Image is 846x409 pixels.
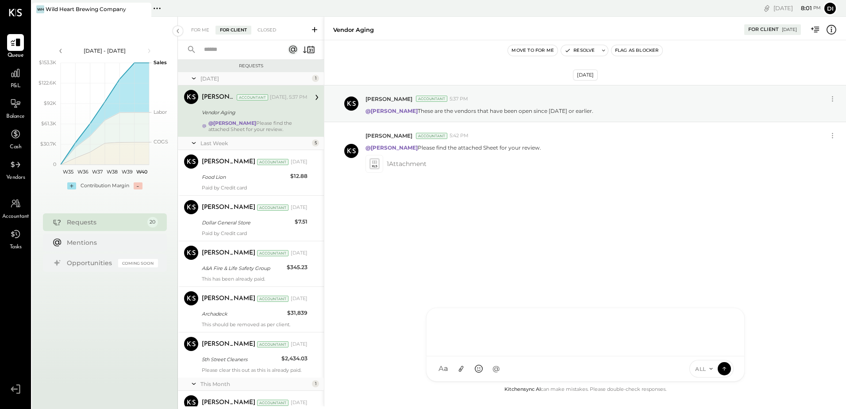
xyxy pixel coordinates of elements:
[823,1,837,15] button: Di
[154,139,168,145] text: COGS
[147,217,158,228] div: 20
[0,226,31,251] a: Tasks
[202,321,308,328] div: This should be removed as per client.
[762,4,771,13] div: copy link
[208,120,308,132] div: Please find the attached Sheet for your review.
[202,203,255,212] div: [PERSON_NAME]
[202,230,308,236] div: Paid by Credit card
[782,27,797,33] div: [DATE]
[253,26,281,35] div: Closed
[10,243,22,251] span: Tasks
[154,59,167,66] text: Sales
[365,107,593,115] p: These are the vendors that have been open since [DATE] or earlier.
[0,195,31,221] a: Accountant
[38,80,56,86] text: $122.6K
[773,4,821,12] div: [DATE]
[136,169,147,175] text: W40
[2,213,29,221] span: Accountant
[202,367,308,373] div: Please clear this out as this is already paid.
[67,182,76,189] div: +
[416,96,447,102] div: Accountant
[435,361,451,377] button: Aa
[508,45,558,56] button: Move to for me
[270,94,308,101] div: [DATE], 5:37 PM
[365,144,418,151] strong: @[PERSON_NAME]
[67,218,143,227] div: Requests
[281,354,308,363] div: $2,434.03
[121,169,132,175] text: W39
[62,169,73,175] text: W35
[187,26,214,35] div: For Me
[257,296,288,302] div: Accountant
[202,355,279,364] div: 5th Street Cleaners
[6,174,25,182] span: Vendors
[257,204,288,211] div: Accountant
[67,47,142,54] div: [DATE] - [DATE]
[202,93,235,102] div: [PERSON_NAME]
[202,173,288,181] div: Food Lion
[0,95,31,121] a: Balance
[416,133,447,139] div: Accountant
[67,238,154,247] div: Mentions
[202,309,285,318] div: Archadeck
[365,95,412,103] span: [PERSON_NAME]
[202,108,305,117] div: Vendor Aging
[200,75,310,82] div: [DATE]
[0,34,31,60] a: Queue
[39,59,56,66] text: $153.3K
[365,132,412,139] span: [PERSON_NAME]
[291,204,308,211] div: [DATE]
[695,365,706,373] span: ALL
[488,361,504,377] button: @
[257,159,288,165] div: Accountant
[492,364,500,373] span: @
[295,217,308,226] div: $7.51
[154,109,167,115] text: Labor
[291,341,308,348] div: [DATE]
[53,161,56,167] text: 0
[118,259,158,267] div: Coming Soon
[291,399,308,406] div: [DATE]
[0,65,31,90] a: P&L
[200,380,310,388] div: This Month
[208,120,256,126] strong: @[PERSON_NAME]
[202,294,255,303] div: [PERSON_NAME]
[561,45,598,56] button: Resolve
[202,398,255,407] div: [PERSON_NAME]
[611,45,662,56] button: Flag as Blocker
[257,250,288,256] div: Accountant
[387,155,427,173] span: 1 Attachment
[290,172,308,181] div: $12.88
[312,380,319,387] div: 1
[0,156,31,182] a: Vendors
[11,82,21,90] span: P&L
[202,249,255,258] div: [PERSON_NAME]
[333,26,374,34] div: Vendor Aging
[67,259,114,267] div: Opportunities
[365,108,418,114] strong: @[PERSON_NAME]
[6,113,25,121] span: Balance
[107,169,118,175] text: W38
[202,218,292,227] div: Dollar General Store
[291,295,308,302] div: [DATE]
[450,96,468,103] span: 5:37 PM
[573,69,598,81] div: [DATE]
[134,182,142,189] div: -
[202,276,308,282] div: This has been already paid.
[182,63,319,69] div: Requests
[312,75,319,82] div: 1
[10,143,21,151] span: Cash
[287,309,308,317] div: $31,839
[200,139,310,147] div: Last Week
[77,169,88,175] text: W36
[8,52,24,60] span: Queue
[202,340,255,349] div: [PERSON_NAME]
[444,364,448,373] span: a
[92,169,103,175] text: W37
[40,141,56,147] text: $30.7K
[365,144,541,151] p: Please find the attached Sheet for your review.
[257,400,288,406] div: Accountant
[215,26,251,35] div: For Client
[81,182,129,189] div: Contribution Margin
[41,120,56,127] text: $61.3K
